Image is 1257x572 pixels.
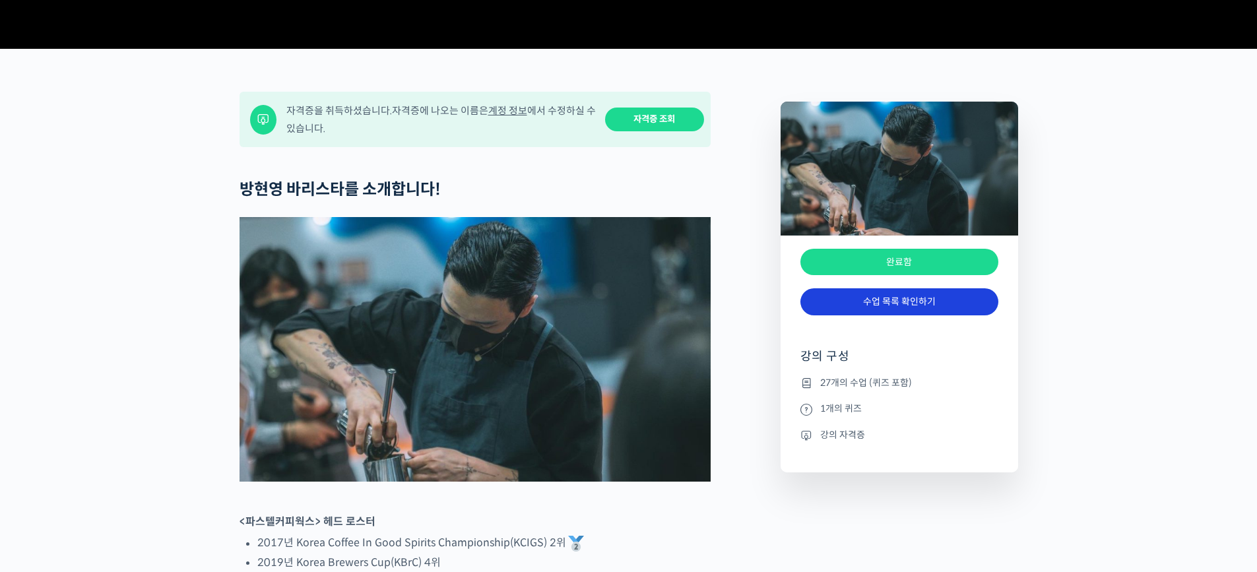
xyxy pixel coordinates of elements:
[257,534,711,554] li: 2017년 Korea Coffee In Good Spirits Championship(KCIGS) 2위
[605,108,704,132] a: 자격증 조회
[800,348,998,375] h4: 강의 구성
[286,102,596,137] div: 자격증을 취득하셨습니다. 자격증에 나오는 이름은 에서 수정하실 수 있습니다.
[240,515,375,528] strong: <파스텔커피웍스> 헤드 로스터
[800,401,998,417] li: 1개의 퀴즈
[240,180,711,199] h2: !
[568,536,584,552] img: 🥈
[170,418,253,451] a: 설정
[257,554,711,571] li: 2019년 Korea Brewers Cup(KBrC) 4위
[204,438,220,449] span: 설정
[800,375,998,391] li: 27개의 수업 (퀴즈 포함)
[4,418,87,451] a: 홈
[240,179,435,199] strong: 방현영 바리스타를 소개합니다
[488,104,527,117] a: 계정 정보
[42,438,49,449] span: 홈
[800,427,998,443] li: 강의 자격증
[87,418,170,451] a: 대화
[800,288,998,315] a: 수업 목록 확인하기
[121,439,137,449] span: 대화
[800,249,998,276] div: 완료함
